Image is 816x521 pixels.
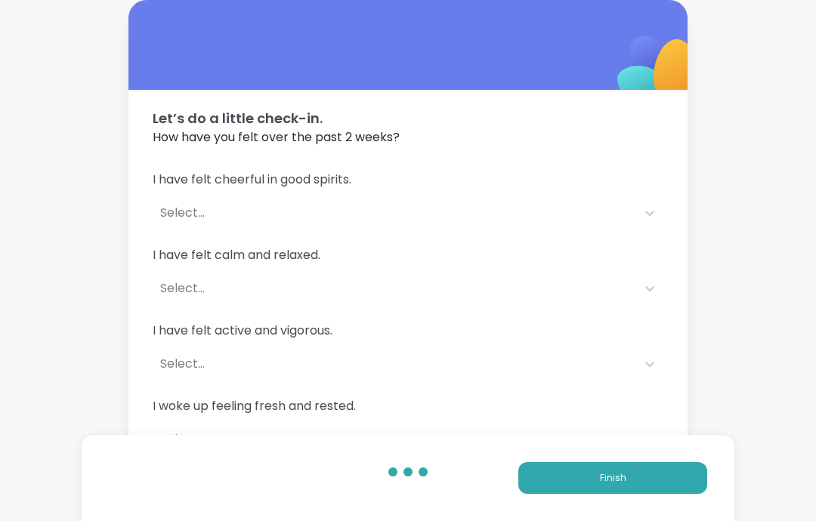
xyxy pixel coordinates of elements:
[153,108,663,128] span: Let’s do a little check-in.
[153,171,663,189] span: I have felt cheerful in good spirits.
[160,430,629,449] div: Select...
[153,246,663,264] span: I have felt calm and relaxed.
[153,322,663,340] span: I have felt active and vigorous.
[160,279,629,297] div: Select...
[153,128,663,146] span: How have you felt over the past 2 weeks?
[160,204,629,222] div: Select...
[160,355,629,373] div: Select...
[600,471,626,485] span: Finish
[153,397,663,415] span: I woke up feeling fresh and rested.
[518,462,707,494] button: Finish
